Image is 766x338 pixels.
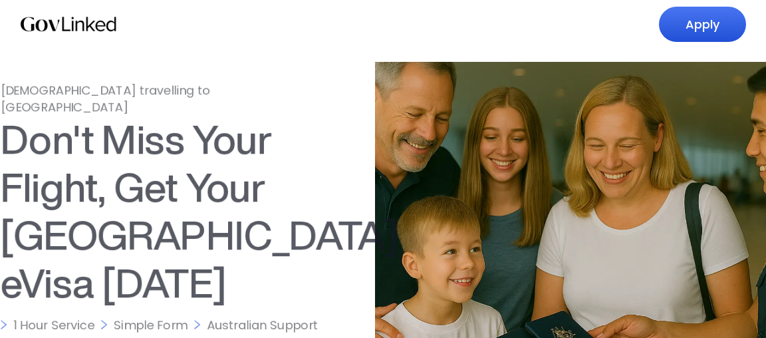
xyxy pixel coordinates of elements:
a: Apply [659,7,746,42]
div: [DEMOGRAPHIC_DATA] travelling to [GEOGRAPHIC_DATA] [1,82,327,115]
img: Icon 10 [1,321,7,330]
h1: Don't Miss Your Flight, Get Your [GEOGRAPHIC_DATA] eVisa [DATE] [1,116,327,307]
img: Icon 10 [101,321,107,330]
div: Simple Form [114,317,188,334]
a: home [20,11,118,38]
div: Australian Support [207,317,318,334]
div: 1 Hour Service [13,317,94,334]
img: Icon 10 [194,321,200,330]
